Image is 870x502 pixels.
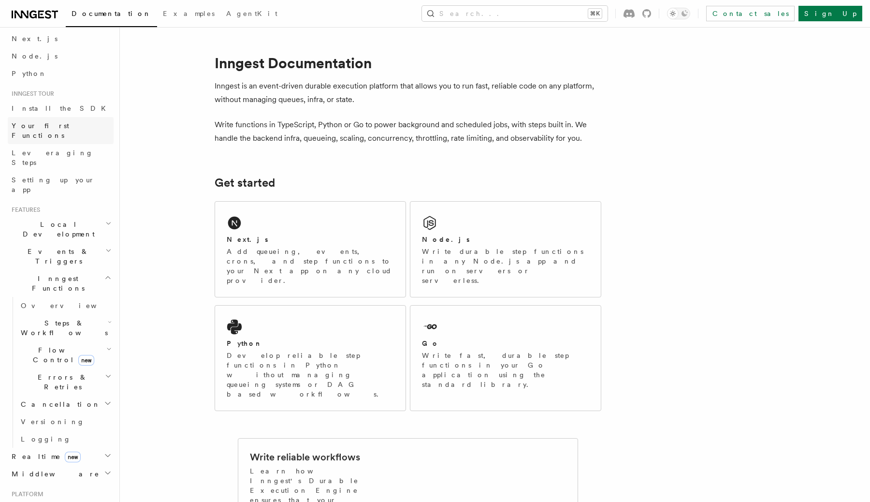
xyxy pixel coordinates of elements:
[8,100,114,117] a: Install the SDK
[215,79,601,106] p: Inngest is an event-driven durable execution platform that allows you to run fast, reliable code ...
[17,413,114,430] a: Versioning
[17,369,114,396] button: Errors & Retries
[8,216,114,243] button: Local Development
[12,52,58,60] span: Node.js
[78,355,94,366] span: new
[17,345,106,365] span: Flow Control
[8,448,114,465] button: Realtimenew
[227,339,262,348] h2: Python
[227,351,394,399] p: Develop reliable step functions in Python without managing queueing systems or DAG based workflows.
[215,118,601,145] p: Write functions in TypeScript, Python or Go to power background and scheduled jobs, with steps bu...
[17,372,105,392] span: Errors & Retries
[17,396,114,413] button: Cancellation
[12,176,95,193] span: Setting up your app
[12,70,47,77] span: Python
[215,176,275,190] a: Get started
[66,3,157,27] a: Documentation
[8,47,114,65] a: Node.js
[65,452,81,462] span: new
[8,469,100,479] span: Middleware
[227,235,268,244] h2: Next.js
[706,6,795,21] a: Contact sales
[422,6,608,21] button: Search...⌘K
[157,3,220,26] a: Examples
[17,399,101,409] span: Cancellation
[8,171,114,198] a: Setting up your app
[215,54,601,72] h1: Inngest Documentation
[410,305,601,411] a: GoWrite fast, durable step functions in your Go application using the standard library.
[422,247,589,285] p: Write durable step functions in any Node.js app and run on servers or serverless.
[8,220,105,239] span: Local Development
[21,302,120,310] span: Overview
[8,90,54,98] span: Inngest tour
[422,339,439,348] h2: Go
[8,144,114,171] a: Leveraging Steps
[8,65,114,82] a: Python
[8,117,114,144] a: Your first Functions
[8,30,114,47] a: Next.js
[8,452,81,461] span: Realtime
[163,10,215,17] span: Examples
[8,270,114,297] button: Inngest Functions
[72,10,151,17] span: Documentation
[215,305,406,411] a: PythonDevelop reliable step functions in Python without managing queueing systems or DAG based wo...
[588,9,602,18] kbd: ⌘K
[21,435,71,443] span: Logging
[8,206,40,214] span: Features
[12,35,58,43] span: Next.js
[8,490,43,498] span: Platform
[8,247,105,266] span: Events & Triggers
[422,351,589,389] p: Write fast, durable step functions in your Go application using the standard library.
[8,274,104,293] span: Inngest Functions
[215,201,406,297] a: Next.jsAdd queueing, events, crons, and step functions to your Next app on any cloud provider.
[12,149,93,166] span: Leveraging Steps
[667,8,690,19] button: Toggle dark mode
[17,314,114,341] button: Steps & Workflows
[8,465,114,483] button: Middleware
[12,122,69,139] span: Your first Functions
[226,10,277,17] span: AgentKit
[798,6,862,21] a: Sign Up
[21,418,85,426] span: Versioning
[17,430,114,448] a: Logging
[250,450,360,464] h2: Write reliable workflows
[8,297,114,448] div: Inngest Functions
[227,247,394,285] p: Add queueing, events, crons, and step functions to your Next app on any cloud provider.
[410,201,601,297] a: Node.jsWrite durable step functions in any Node.js app and run on servers or serverless.
[8,243,114,270] button: Events & Triggers
[17,297,114,314] a: Overview
[12,104,112,112] span: Install the SDK
[220,3,283,26] a: AgentKit
[17,318,108,338] span: Steps & Workflows
[422,235,470,244] h2: Node.js
[17,341,114,369] button: Flow Controlnew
